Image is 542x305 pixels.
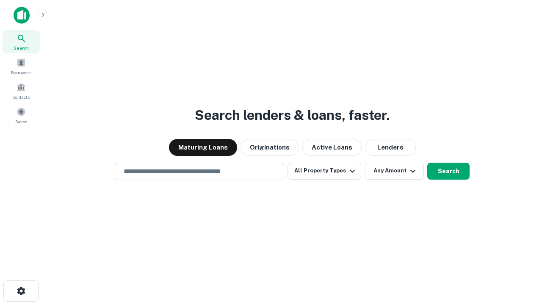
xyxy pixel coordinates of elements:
[3,104,40,127] a: Saved
[14,44,29,51] span: Search
[365,139,416,156] button: Lenders
[241,139,299,156] button: Originations
[3,79,40,102] a: Contacts
[195,105,390,125] h3: Search lenders & loans, faster.
[13,94,30,100] span: Contacts
[3,30,40,53] a: Search
[169,139,237,156] button: Maturing Loans
[288,163,361,180] button: All Property Types
[3,55,40,78] a: Borrowers
[365,163,424,180] button: Any Amount
[15,118,28,125] span: Saved
[14,7,30,24] img: capitalize-icon.png
[302,139,362,156] button: Active Loans
[11,69,31,76] span: Borrowers
[500,237,542,278] iframe: Chat Widget
[427,163,470,180] button: Search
